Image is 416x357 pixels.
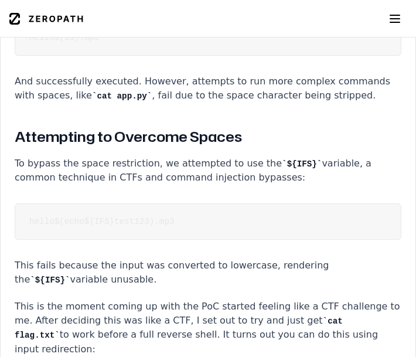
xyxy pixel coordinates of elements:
p: This fails because the input was converted to lowercase, rendering the variable unusable. [15,259,401,287]
code: cat app.py [92,91,152,101]
p: To bypass the space restriction, we attempted to use the variable, a common technique in CTFs and... [15,157,401,185]
code: ${IFS} [30,276,70,285]
code: hello$(id).mp3 [29,33,99,42]
code: hello$(echo${IFS}test123).mp3 [29,217,174,226]
button: Toggle menu [383,7,407,30]
code: ${IFS} [282,159,322,169]
p: And successfully executed. However, attempts to run more complex commands with spaces, like , fai... [15,74,401,103]
p: This is the moment coming up with the PoC started feeling like a CTF challenge to me. After decid... [15,300,401,356]
h3: Attempting to Overcome Spaces [15,126,401,147]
